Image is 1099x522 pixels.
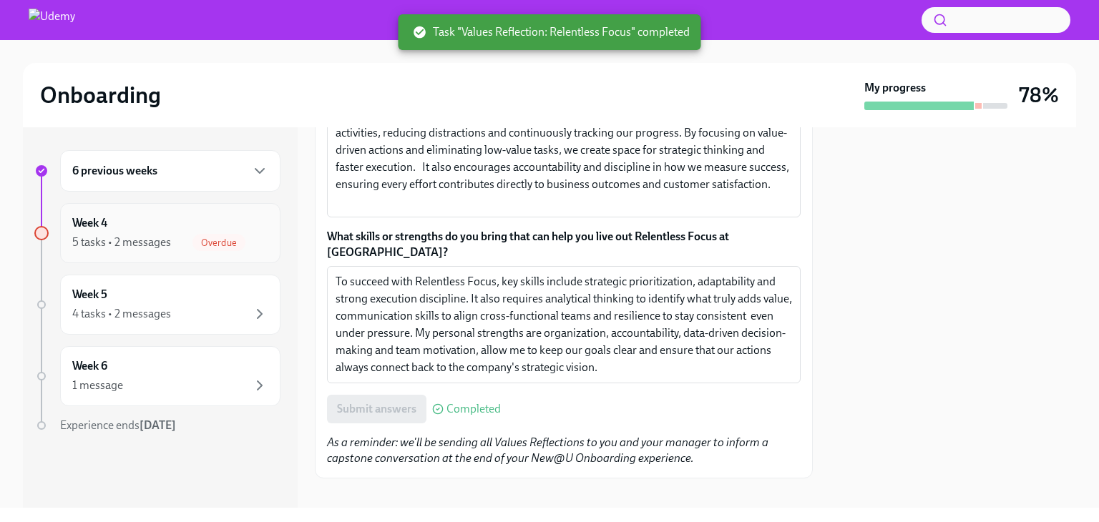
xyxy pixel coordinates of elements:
[327,229,801,260] label: What skills or strengths do you bring that can help you live out Relentless Focus at [GEOGRAPHIC_...
[1019,82,1059,108] h3: 78%
[72,163,157,179] h6: 6 previous weeks
[327,435,768,465] em: As a reminder: we'll be sending all Values Reflections to you and your manager to inform a capsto...
[192,237,245,248] span: Overdue
[413,24,690,40] span: Task "Values Reflection: Relentless Focus" completed
[34,346,280,406] a: Week 61 message
[446,403,501,415] span: Completed
[72,235,171,250] div: 5 tasks • 2 messages
[29,9,75,31] img: Udemy
[60,150,280,192] div: 6 previous weeks
[40,81,161,109] h2: Onboarding
[72,306,171,322] div: 4 tasks • 2 messages
[34,275,280,335] a: Week 54 tasks • 2 messages
[72,287,107,302] h6: Week 5
[34,203,280,263] a: Week 45 tasks • 2 messagesOverdue
[140,418,176,432] strong: [DATE]
[72,358,107,374] h6: Week 6
[60,418,176,432] span: Experience ends
[336,107,792,210] textarea: Relentless Focus helps my team stay aligned on what truly matters, prioritizing high-impact activ...
[864,80,926,96] strong: My progress
[336,273,792,376] textarea: To succeed with Relentless Focus, key skills include strategic prioritization, adaptability and s...
[72,378,123,393] div: 1 message
[72,215,107,231] h6: Week 4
